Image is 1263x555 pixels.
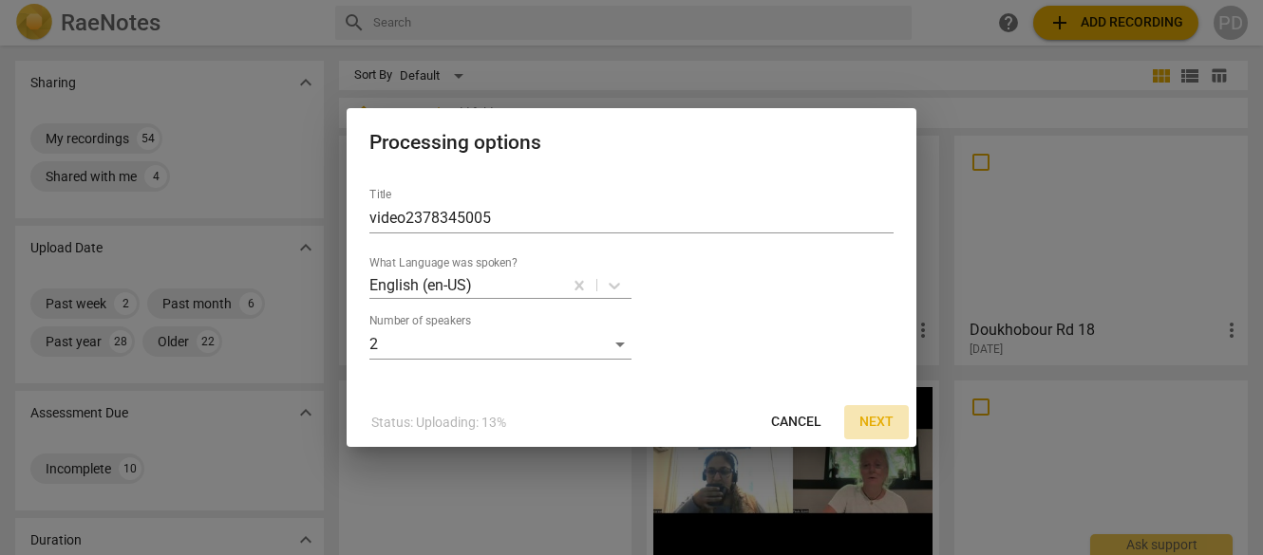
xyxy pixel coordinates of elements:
[369,329,631,360] div: 2
[369,131,894,155] h2: Processing options
[371,413,506,433] p: Status: Uploading: 13%
[756,405,837,439] button: Cancel
[369,258,518,269] label: What Language was spoken?
[859,413,894,432] span: Next
[844,405,909,439] button: Next
[369,274,472,296] p: English (en-US)
[771,413,821,432] span: Cancel
[369,316,471,327] label: Number of speakers
[369,190,391,201] label: Title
